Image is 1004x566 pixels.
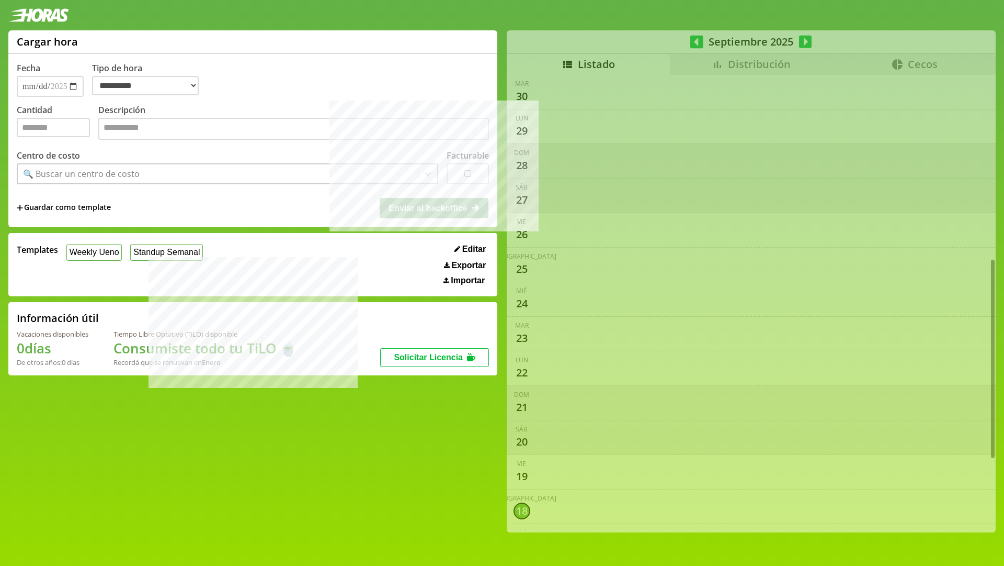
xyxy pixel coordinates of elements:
[130,244,203,260] button: Standup Semanal
[17,202,23,214] span: +
[17,35,78,49] h1: Cargar hora
[113,339,296,358] h1: Consumiste todo tu TiLO 🍵
[66,244,122,260] button: Weekly Ueno
[92,62,207,97] label: Tipo de hora
[92,76,199,95] select: Tipo de hora
[451,261,486,270] span: Exportar
[451,244,489,254] button: Editar
[451,276,485,285] span: Importar
[441,260,489,271] button: Exportar
[462,245,486,254] span: Editar
[380,348,489,367] button: Solicitar Licencia
[98,118,489,140] textarea: Descripción
[17,118,90,137] input: Cantidad
[447,150,489,161] label: Facturable
[17,150,80,161] label: Centro de costo
[23,168,140,180] div: 🔍 Buscar un centro de costo
[17,202,111,214] span: +Guardar como template
[17,104,98,142] label: Cantidad
[17,62,40,74] label: Fecha
[17,358,88,367] div: De otros años: 0 días
[8,8,69,22] img: logotipo
[113,358,296,367] div: Recordá que se renuevan en
[17,339,88,358] h1: 0 días
[113,329,296,339] div: Tiempo Libre Optativo (TiLO) disponible
[17,329,88,339] div: Vacaciones disponibles
[17,311,99,325] h2: Información útil
[98,104,489,142] label: Descripción
[202,358,221,367] b: Enero
[17,244,58,256] span: Templates
[394,353,463,362] span: Solicitar Licencia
